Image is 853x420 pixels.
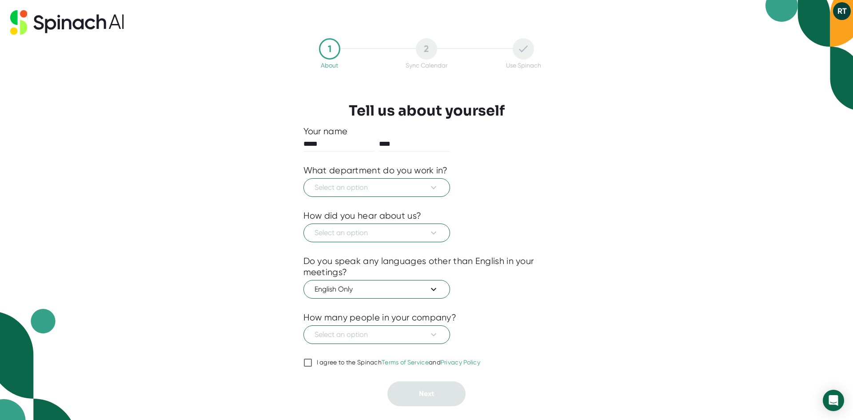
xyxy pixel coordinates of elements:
button: RT [833,2,851,20]
button: English Only [303,280,450,299]
div: Your name [303,126,550,137]
span: Select an option [315,182,439,193]
button: Select an option [303,325,450,344]
div: How many people in your company? [303,312,457,323]
button: Select an option [303,178,450,197]
div: Do you speak any languages other than English in your meetings? [303,256,550,278]
span: English Only [315,284,439,295]
button: Next [387,381,466,406]
div: Sync Calendar [406,62,447,69]
div: What department do you work in? [303,165,448,176]
div: I agree to the Spinach and [317,359,481,367]
a: Privacy Policy [441,359,480,366]
a: Terms of Service [382,359,429,366]
div: About [321,62,338,69]
span: Select an option [315,228,439,238]
div: Use Spinach [506,62,541,69]
span: Select an option [315,329,439,340]
h3: Tell us about yourself [349,102,505,119]
div: 1 [319,38,340,60]
div: How did you hear about us? [303,210,422,221]
span: Next [419,389,434,398]
button: Select an option [303,224,450,242]
div: 2 [416,38,437,60]
div: Open Intercom Messenger [823,390,844,411]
